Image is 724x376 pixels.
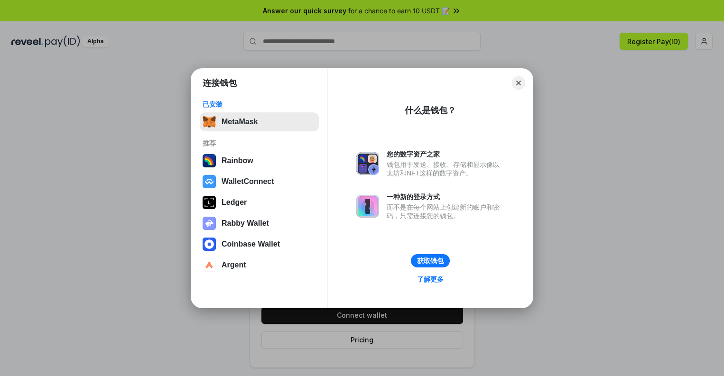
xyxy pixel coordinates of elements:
img: svg+xml,%3Csvg%20fill%3D%22none%22%20height%3D%2233%22%20viewBox%3D%220%200%2035%2033%22%20width%... [203,115,216,128]
button: Close [512,76,525,90]
img: svg+xml,%3Csvg%20width%3D%2228%22%20height%3D%2228%22%20viewBox%3D%220%200%2028%2028%22%20fill%3D... [203,258,216,272]
div: Rainbow [222,156,253,165]
div: Argent [222,261,246,269]
div: 获取钱包 [417,257,444,265]
img: svg+xml,%3Csvg%20xmlns%3D%22http%3A%2F%2Fwww.w3.org%2F2000%2Fsvg%22%20fill%3D%22none%22%20viewBox... [203,217,216,230]
div: WalletConnect [222,177,274,186]
img: svg+xml,%3Csvg%20width%3D%2228%22%20height%3D%2228%22%20viewBox%3D%220%200%2028%2028%22%20fill%3D... [203,175,216,188]
button: Rabby Wallet [200,214,319,233]
button: 获取钱包 [411,254,450,267]
div: MetaMask [222,118,258,126]
button: Ledger [200,193,319,212]
button: WalletConnect [200,172,319,191]
div: 而不是在每个网站上创建新的账户和密码，只需连接您的钱包。 [387,203,504,220]
img: svg+xml,%3Csvg%20xmlns%3D%22http%3A%2F%2Fwww.w3.org%2F2000%2Fsvg%22%20fill%3D%22none%22%20viewBox... [356,152,379,175]
img: svg+xml,%3Csvg%20xmlns%3D%22http%3A%2F%2Fwww.w3.org%2F2000%2Fsvg%22%20fill%3D%22none%22%20viewBox... [356,195,379,218]
div: 您的数字资产之家 [387,150,504,158]
button: Rainbow [200,151,319,170]
div: Ledger [222,198,247,207]
div: 一种新的登录方式 [387,193,504,201]
div: 已安装 [203,100,316,109]
img: svg+xml,%3Csvg%20xmlns%3D%22http%3A%2F%2Fwww.w3.org%2F2000%2Fsvg%22%20width%3D%2228%22%20height%3... [203,196,216,209]
img: svg+xml,%3Csvg%20width%3D%22120%22%20height%3D%22120%22%20viewBox%3D%220%200%20120%20120%22%20fil... [203,154,216,167]
div: 了解更多 [417,275,444,284]
a: 了解更多 [411,273,449,285]
button: MetaMask [200,112,319,131]
div: 推荐 [203,139,316,147]
div: Coinbase Wallet [222,240,280,248]
div: 钱包用于发送、接收、存储和显示像以太坊和NFT这样的数字资产。 [387,160,504,177]
h1: 连接钱包 [203,77,237,89]
div: 什么是钱包？ [405,105,456,116]
button: Coinbase Wallet [200,235,319,254]
button: Argent [200,256,319,275]
div: Rabby Wallet [222,219,269,228]
img: svg+xml,%3Csvg%20width%3D%2228%22%20height%3D%2228%22%20viewBox%3D%220%200%2028%2028%22%20fill%3D... [203,238,216,251]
